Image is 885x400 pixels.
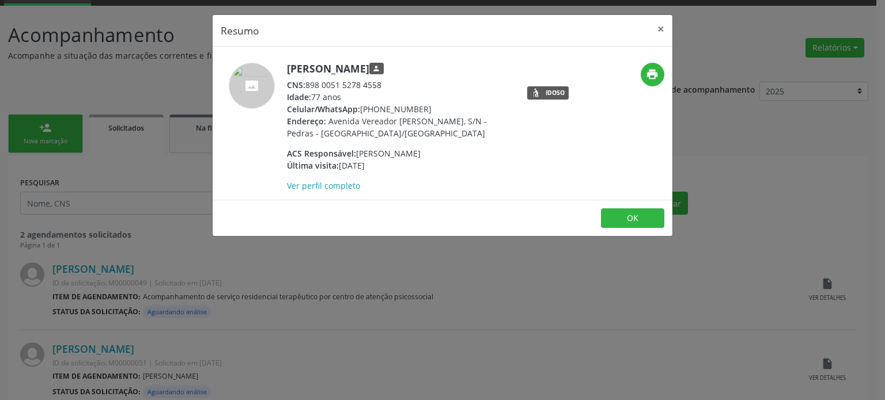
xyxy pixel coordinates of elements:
[287,147,511,159] div: [PERSON_NAME]
[287,116,326,127] span: Endereço:
[372,64,380,73] i: person
[287,159,511,172] div: [DATE]
[287,79,511,91] div: 898 0051 5278 4558
[649,15,672,43] button: Close
[287,103,511,115] div: [PHONE_NUMBER]
[641,63,664,86] button: print
[287,79,305,90] span: CNS:
[646,68,659,81] i: print
[287,116,487,139] span: Avenida Vereador [PERSON_NAME], S/N - Pedras - [GEOGRAPHIC_DATA]/[GEOGRAPHIC_DATA]
[287,104,360,115] span: Celular/WhatsApp:
[369,63,384,75] span: Responsável
[229,63,275,109] img: accompaniment
[287,91,511,103] div: 77 anos
[601,208,664,228] button: OK
[221,23,259,38] h5: Resumo
[287,148,356,159] span: ACS Responsável:
[287,92,311,102] span: Idade:
[287,63,511,75] h5: [PERSON_NAME]
[287,160,339,171] span: Última visita:
[287,180,360,191] a: Ver perfil completo
[546,90,565,96] div: Idoso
